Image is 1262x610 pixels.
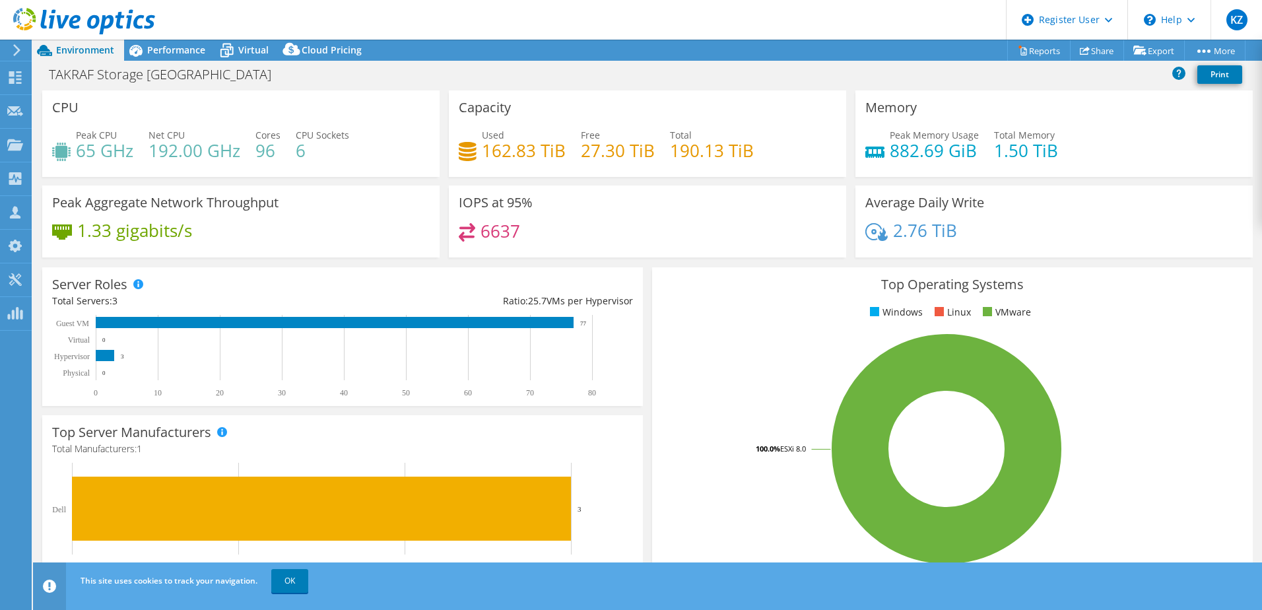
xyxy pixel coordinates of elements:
text: 20 [216,388,224,397]
span: Cloud Pricing [302,44,362,56]
div: Ratio: VMs per Hypervisor [343,294,633,308]
a: More [1184,40,1245,61]
div: Total Servers: [52,294,343,308]
h4: 882.69 GiB [890,143,979,158]
span: Net CPU [149,129,185,141]
h4: 190.13 TiB [670,143,754,158]
h3: IOPS at 95% [459,195,533,210]
span: Total [670,129,692,141]
text: 3 [578,505,581,513]
svg: \n [1144,14,1156,26]
h3: Average Daily Write [865,195,984,210]
text: 80 [588,388,596,397]
span: Peak CPU [76,129,117,141]
h3: CPU [52,100,79,115]
span: 25.7 [528,294,547,307]
span: Environment [56,44,114,56]
span: Peak Memory Usage [890,129,979,141]
h3: Memory [865,100,917,115]
text: 50 [402,388,410,397]
text: 3 [121,353,124,360]
text: 30 [278,388,286,397]
span: KZ [1226,9,1247,30]
h4: 162.83 TiB [482,143,566,158]
h4: 6637 [481,224,520,238]
h3: Top Server Manufacturers [52,425,211,440]
text: 60 [464,388,472,397]
tspan: 100.0% [756,444,780,454]
a: Export [1123,40,1185,61]
h4: Total Manufacturers: [52,442,633,456]
li: Windows [867,305,923,320]
li: Linux [931,305,971,320]
h4: 1.50 TiB [994,143,1058,158]
span: CPU Sockets [296,129,349,141]
text: Hypervisor [54,352,90,361]
h4: 65 GHz [76,143,133,158]
span: Virtual [238,44,269,56]
span: Total Memory [994,129,1055,141]
span: This site uses cookies to track your navigation. [81,575,257,586]
h3: Peak Aggregate Network Throughput [52,195,279,210]
text: Physical [63,368,90,378]
tspan: ESXi 8.0 [780,444,806,454]
text: Guest VM [56,319,89,328]
span: 1 [137,442,142,455]
li: VMware [980,305,1031,320]
h4: 6 [296,143,349,158]
text: 0 [102,337,106,343]
a: Reports [1007,40,1071,61]
span: Free [581,129,600,141]
h4: 2.76 TiB [893,223,957,238]
h4: 192.00 GHz [149,143,240,158]
text: Virtual [68,335,90,345]
h3: Capacity [459,100,511,115]
text: Dell [52,505,66,514]
h3: Server Roles [52,277,127,292]
text: 70 [526,388,534,397]
a: Print [1197,65,1242,84]
span: Performance [147,44,205,56]
a: Share [1070,40,1124,61]
text: 40 [340,388,348,397]
span: Cores [255,129,281,141]
text: 77 [580,320,587,327]
h3: Top Operating Systems [662,277,1243,292]
h4: 27.30 TiB [581,143,655,158]
h4: 1.33 gigabits/s [77,223,192,238]
span: 3 [112,294,117,307]
span: Used [482,129,504,141]
text: 10 [154,388,162,397]
h4: 96 [255,143,281,158]
text: 0 [94,388,98,397]
a: OK [271,569,308,593]
h1: TAKRAF Storage [GEOGRAPHIC_DATA] [43,67,292,82]
text: 0 [102,370,106,376]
